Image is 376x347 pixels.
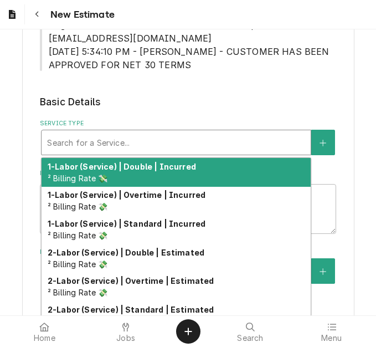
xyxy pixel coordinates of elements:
label: Equipment [40,248,336,257]
span: Search [237,334,263,343]
svg: Create New Service [320,139,326,147]
div: Equipment [40,248,336,303]
span: Menu [321,334,342,343]
strong: 1-Labor (Service) | Standard | Incurred [48,219,205,228]
a: Go to Estimates [2,4,22,24]
a: Home [4,318,85,345]
span: New Estimate [47,7,115,22]
span: ² Billing Rate 💸 [48,202,108,211]
button: Create Object [176,319,200,344]
span: ² Billing Rate 💸 [48,288,108,297]
strong: 2-Labor (Service) | Double | Estimated [48,248,204,257]
strong: 1-Labor (Service) | Double | Incurred [48,162,196,171]
button: Create New Service [311,130,334,155]
button: Create New Equipment [311,258,334,284]
strong: 2-Labor (Service) | Overtime | Estimated [48,276,214,285]
strong: 1-Labor (Service) | Overtime | Incurred [48,190,205,200]
span: Home [34,334,55,343]
legend: Basic Details [40,95,336,109]
label: Service Type [40,119,336,128]
label: Reason For Call [40,169,336,178]
svg: Create New Equipment [320,268,326,275]
span: Jobs [116,334,135,343]
div: Reason For Call [40,169,336,234]
div: Service Type [40,119,336,155]
span: ² Billing Rate 💸 [48,173,108,183]
a: Menu [291,318,372,345]
a: Search [210,318,291,345]
strong: 2-Labor (Service) | Standard | Estimated [48,305,214,314]
a: Jobs [86,318,166,345]
span: ² Billing Rate 💸 [48,231,108,240]
span: ² Billing Rate 💸 [48,259,108,269]
button: Navigate back [27,4,47,24]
